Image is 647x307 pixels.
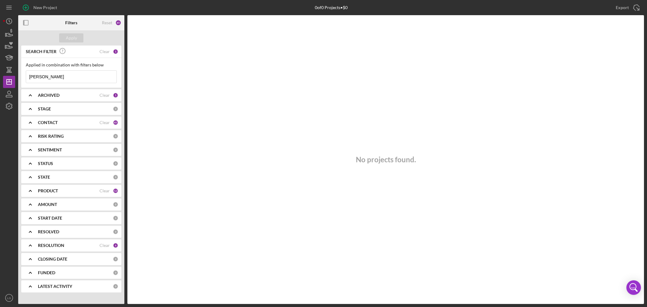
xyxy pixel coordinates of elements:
div: 12 [113,188,118,194]
b: START DATE [38,216,62,221]
div: 0 [113,174,118,180]
b: RESOLUTION [38,243,64,248]
div: 0 [113,256,118,262]
b: AMOUNT [38,202,57,207]
button: Apply [59,33,83,42]
div: Clear [99,49,110,54]
div: Open Intercom Messenger [626,280,641,295]
div: 0 [113,106,118,112]
b: SENTIMENT [38,147,62,152]
text: LG [7,296,11,300]
b: RISK RATING [38,134,64,139]
div: 1 [113,49,118,54]
b: PRODUCT [38,188,58,193]
button: New Project [18,2,63,14]
div: 45 [113,120,118,125]
b: Filters [65,20,77,25]
b: STATUS [38,161,53,166]
b: FUNDED [38,270,55,275]
div: Reset [102,20,112,25]
b: CLOSING DATE [38,257,67,261]
div: 0 [113,229,118,234]
b: SEARCH FILTER [26,49,56,54]
b: LATEST ACTIVITY [38,284,72,289]
div: Export [616,2,629,14]
div: Applied in combination with filters below [26,62,117,67]
div: 0 [113,161,118,166]
div: 0 [113,215,118,221]
div: 0 of 0 Projects • $0 [315,5,348,10]
div: New Project [33,2,57,14]
div: Clear [99,243,110,248]
div: 0 [113,147,118,153]
div: 0 [113,202,118,207]
div: 0 [113,133,118,139]
div: Apply [66,33,77,42]
button: LG [3,292,15,304]
b: STAGE [38,106,51,111]
div: Clear [99,188,110,193]
b: RESOLVED [38,229,59,234]
b: ARCHIVED [38,93,59,98]
div: 65 [115,20,121,26]
div: 1 [113,93,118,98]
b: CONTACT [38,120,58,125]
b: STATE [38,175,50,180]
button: Export [610,2,644,14]
div: 6 [113,243,118,248]
div: Clear [99,120,110,125]
div: Clear [99,93,110,98]
h3: No projects found. [356,155,416,164]
div: 0 [113,270,118,275]
div: 0 [113,284,118,289]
